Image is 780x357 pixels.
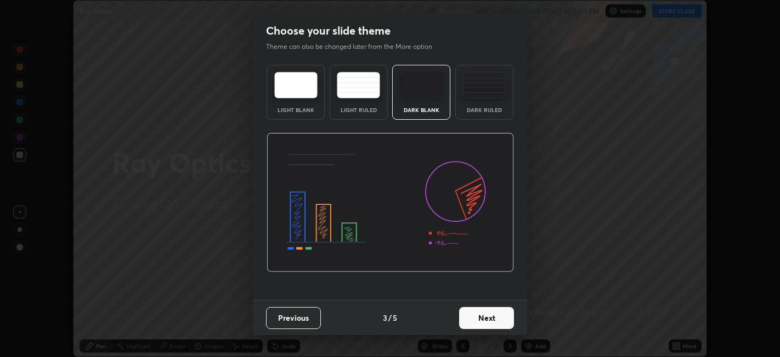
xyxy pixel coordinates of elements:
img: darkRuledTheme.de295e13.svg [462,72,506,98]
h4: 3 [383,312,387,323]
div: Light Blank [274,107,318,113]
h4: / [388,312,392,323]
img: lightTheme.e5ed3b09.svg [274,72,318,98]
h4: 5 [393,312,397,323]
button: Next [459,307,514,329]
div: Dark Ruled [462,107,506,113]
h2: Choose your slide theme [266,24,391,38]
div: Dark Blank [399,107,443,113]
p: Theme can also be changed later from the More option [266,42,444,52]
button: Previous [266,307,321,329]
div: Light Ruled [337,107,381,113]
img: darkThemeBanner.d06ce4a2.svg [267,133,514,272]
img: darkTheme.f0cc69e5.svg [400,72,443,98]
img: lightRuledTheme.5fabf969.svg [337,72,380,98]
